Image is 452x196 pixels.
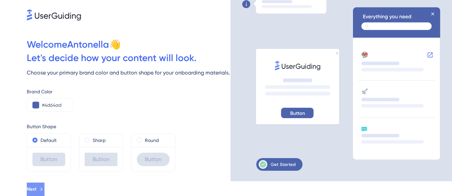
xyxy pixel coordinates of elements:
[27,185,36,193] span: Next
[85,153,117,166] div: Button
[93,136,106,144] label: Sharp
[40,136,57,144] label: Default
[27,88,231,96] div: Brand Color
[32,153,65,166] div: Button
[27,69,231,77] div: Choose your primary brand color and button shape for your onboarding materials.
[137,153,170,166] div: Button
[27,38,231,51] div: Welcome Antonella 👋
[27,51,231,65] div: Let ' s decide how your content will look.
[27,122,231,131] div: Button Shape
[145,136,159,144] label: Round
[27,183,44,196] button: Next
